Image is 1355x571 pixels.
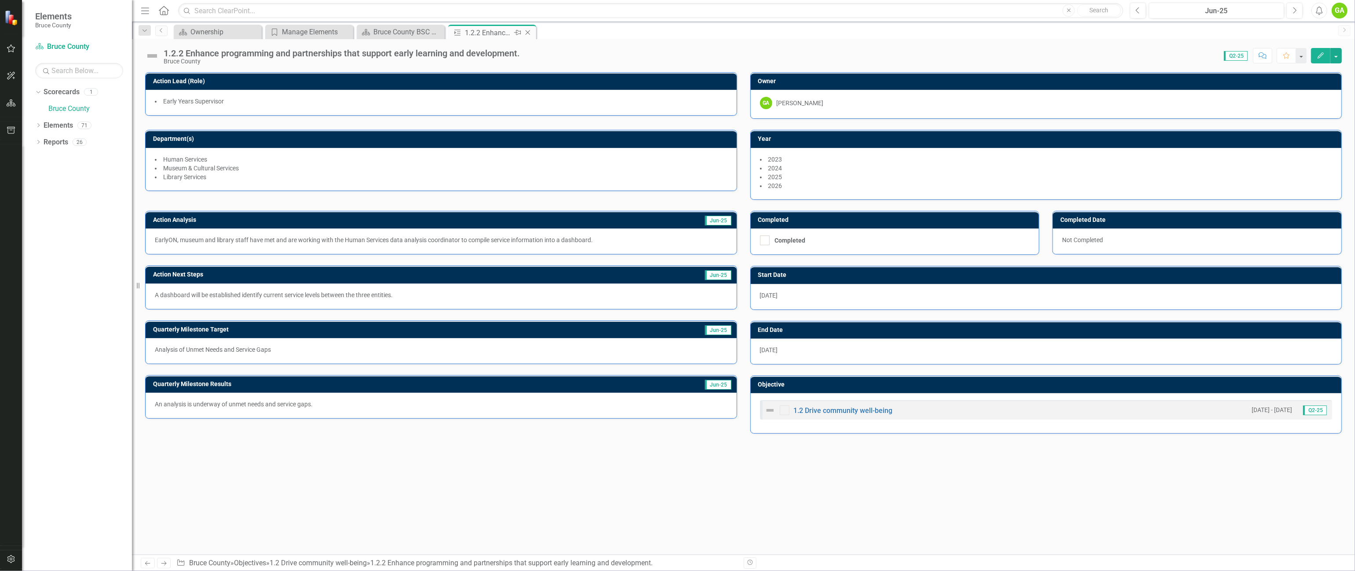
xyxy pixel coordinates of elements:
[155,345,727,354] p: Analysis of Unmet Needs and Service Gaps
[35,11,72,22] span: Elements
[48,104,132,114] a: Bruce County
[1152,6,1281,16] div: Jun-25
[758,381,1337,388] h3: Objective
[1090,7,1109,14] span: Search
[267,26,351,37] a: Manage Elements
[373,26,442,37] div: Bruce County BSC Welcome Page
[282,26,351,37] div: Manage Elements
[35,63,123,78] input: Search Below...
[1077,4,1121,17] button: Search
[705,216,731,225] span: Jun-25
[155,291,727,299] p: A dashboard will be established identify current service levels between the three entities.
[164,58,520,65] div: Bruce County
[73,138,87,146] div: 26
[4,10,20,26] img: ClearPoint Strategy
[178,3,1123,18] input: Search ClearPoint...
[794,406,893,415] a: 1.2 Drive community well-being
[153,381,582,387] h3: Quarterly Milestone Results
[1332,3,1348,18] button: GA
[760,292,778,299] span: [DATE]
[465,27,512,38] div: 1.2.2 Enhance programming and partnerships that support early learning and development.
[768,156,782,163] span: 2023
[153,78,732,85] h3: Action Lead (Role)
[1252,406,1292,414] small: [DATE] - [DATE]
[777,99,824,107] div: [PERSON_NAME]
[163,156,207,163] span: Human Services
[760,346,778,354] span: [DATE]
[768,182,782,189] span: 2026
[77,122,91,129] div: 71
[176,26,259,37] a: Ownership
[768,165,782,172] span: 2024
[370,559,653,567] div: 1.2.2 Enhance programming and partnerships that support early learning and development.
[153,326,579,333] h3: Quarterly Milestone Target
[155,400,727,409] p: An analysis is underway of unmet needs and service gaps.
[35,42,123,52] a: Bruce County
[163,98,224,105] span: Early Years Supervisor
[765,405,775,416] img: Not Defined
[758,217,1035,223] h3: Completed
[176,558,737,568] div: » » »
[35,22,72,29] small: Bruce County
[359,26,442,37] a: Bruce County BSC Welcome Page
[163,173,206,181] span: Library Services
[1303,405,1327,415] span: Q2-25
[768,173,782,181] span: 2025
[44,87,80,97] a: Scorecards
[155,236,727,244] p: EarlyON, museum and library staff have met and are working with the Human Services data analysis ...
[189,559,230,567] a: Bruce County
[145,49,159,63] img: Not Defined
[758,327,1337,333] h3: End Date
[705,325,731,335] span: Jun-25
[163,165,239,172] span: Museum & Cultural Services
[758,78,1337,85] h3: Owner
[153,271,528,278] h3: Action Next Steps
[758,272,1337,278] h3: Start Date
[153,136,732,142] h3: Department(s)
[705,270,731,280] span: Jun-25
[84,88,98,96] div: 1
[1060,217,1337,223] h3: Completed Date
[758,136,1337,142] h3: Year
[760,97,772,109] div: GA
[705,380,731,390] span: Jun-25
[190,26,259,37] div: Ownership
[1224,51,1248,61] span: Q2-25
[234,559,266,567] a: Objectives
[153,217,508,223] h3: Action Analysis
[1053,228,1341,254] div: Not Completed
[164,48,520,58] div: 1.2.2 Enhance programming and partnerships that support early learning and development.
[44,121,73,131] a: Elements
[1149,3,1284,18] button: Jun-25
[44,137,68,147] a: Reports
[270,559,367,567] a: 1.2 Drive community well-being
